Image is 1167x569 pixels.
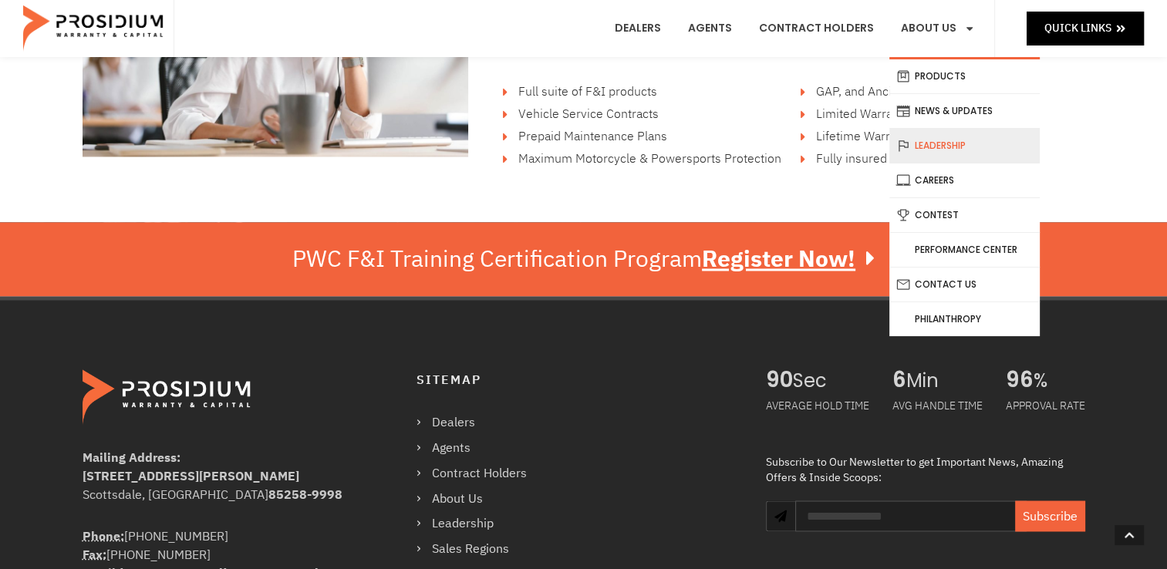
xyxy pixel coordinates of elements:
[514,150,781,168] span: Maximum Motorcycle & Powersports Protection
[892,392,983,419] div: AVG HANDLE TIME
[1023,507,1078,525] span: Subscribe
[292,245,875,273] div: PWC F&I Training Certification Program
[83,466,299,485] b: [STREET_ADDRESS][PERSON_NAME]
[514,105,659,123] span: Vehicle Service Contracts
[889,233,1040,267] a: Performance Center
[766,454,1084,484] div: Subscribe to Our Newsletter to get Important News, Amazing Offers & Inside Scoops:
[892,369,906,392] span: 6
[417,436,542,459] a: Agents
[889,94,1040,128] a: News & Updates
[417,487,542,510] a: About Us
[417,369,735,392] h4: Sitemap
[83,527,124,545] strong: Phone:
[812,150,1021,168] span: Fully insured by A.M. Best rating of ‘A’
[1006,392,1085,419] div: APPROVAL RATE
[83,545,106,564] abbr: Fax
[417,537,542,560] a: Sales Regions
[417,512,542,534] a: Leadership
[766,369,793,392] span: 90
[812,82,970,101] span: GAP, and Ancillary programs
[417,411,542,433] a: Dealers
[793,369,869,392] span: Sec
[889,163,1040,197] a: Careers
[1027,12,1144,45] a: Quick Links
[1006,369,1034,392] span: 96
[889,198,1040,232] a: Contest
[906,369,983,392] span: Min
[889,302,1040,336] a: Philanthropy
[514,82,657,101] span: Full suite of F&I products
[766,392,869,419] div: AVERAGE HOLD TIME
[889,57,1040,336] ul: About Us
[1034,369,1085,392] span: %
[514,127,667,146] span: Prepaid Maintenance Plans
[1044,19,1111,38] span: Quick Links
[83,448,180,466] b: Mailing Address:
[83,527,124,545] abbr: Phone Number
[795,500,1084,547] form: Newsletter Form
[1015,500,1085,531] button: Subscribe
[889,268,1040,301] a: Contact Us
[417,462,542,484] a: Contract Holders
[889,59,1040,93] a: Products
[889,129,1040,163] a: Leadership
[83,485,355,503] div: Scottsdale, [GEOGRAPHIC_DATA]
[812,127,942,146] span: Lifetime Warranty Care
[702,241,855,276] u: Register Now!
[268,485,342,503] b: 85258-9998
[83,545,106,564] strong: Fax:
[812,105,993,123] span: Limited Warranty Administration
